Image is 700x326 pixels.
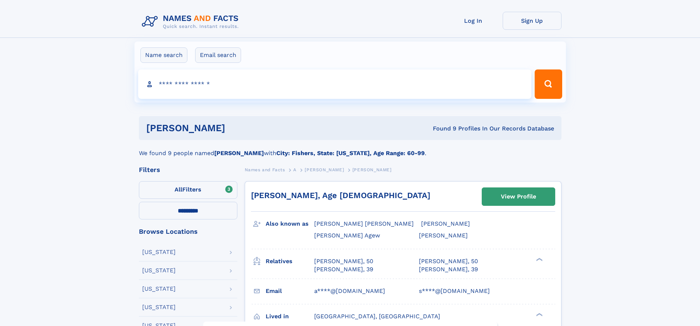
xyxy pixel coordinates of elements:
a: Sign Up [503,12,561,30]
input: search input [138,69,532,99]
div: ❯ [534,257,543,262]
h3: Lived in [266,310,314,323]
b: City: Fishers, State: [US_STATE], Age Range: 60-99 [276,150,425,157]
button: Search Button [535,69,562,99]
a: [PERSON_NAME], 39 [419,265,478,273]
label: Email search [195,47,241,63]
label: Filters [139,181,237,199]
a: [PERSON_NAME], 39 [314,265,373,273]
span: [PERSON_NAME] [419,232,468,239]
a: Names and Facts [245,165,285,174]
a: View Profile [482,188,555,205]
span: [PERSON_NAME] Agew [314,232,380,239]
a: [PERSON_NAME], 50 [314,257,373,265]
div: View Profile [501,188,536,205]
span: A [293,167,297,172]
b: [PERSON_NAME] [214,150,264,157]
span: [PERSON_NAME] [305,167,344,172]
label: Name search [140,47,187,63]
h3: Also known as [266,218,314,230]
span: All [175,186,182,193]
span: [PERSON_NAME] [421,220,470,227]
h1: [PERSON_NAME] [146,123,329,133]
span: [PERSON_NAME] [PERSON_NAME] [314,220,414,227]
div: [US_STATE] [142,249,176,255]
span: [GEOGRAPHIC_DATA], [GEOGRAPHIC_DATA] [314,313,440,320]
a: [PERSON_NAME] [305,165,344,174]
div: Found 9 Profiles In Our Records Database [329,125,554,133]
div: [US_STATE] [142,304,176,310]
span: [PERSON_NAME] [352,167,392,172]
div: [US_STATE] [142,286,176,292]
div: Browse Locations [139,228,237,235]
h3: Relatives [266,255,314,268]
h3: Email [266,285,314,297]
a: [PERSON_NAME], 50 [419,257,478,265]
div: ❯ [534,312,543,317]
img: Logo Names and Facts [139,12,245,32]
div: [US_STATE] [142,268,176,273]
div: We found 9 people named with . [139,140,561,158]
a: A [293,165,297,174]
div: Filters [139,166,237,173]
a: Log In [444,12,503,30]
a: [PERSON_NAME], Age [DEMOGRAPHIC_DATA] [251,191,430,200]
